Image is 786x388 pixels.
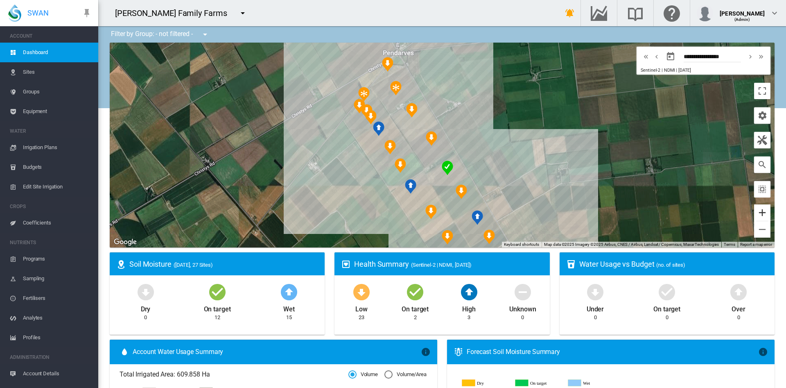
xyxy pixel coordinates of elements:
md-icon: icon-heart-box-outline [341,259,351,269]
div: NDMI: Cleargrove_A1711-C5 [384,140,396,154]
div: On target [402,302,429,314]
div: Wet [283,302,295,314]
img: SWAN-Landscape-Logo-Colour-drop.png [8,5,21,22]
a: Open this area in Google Maps (opens a new window) [112,237,139,247]
div: NDMI: Cleargrove_A1711-C3 [426,131,437,146]
span: NUTRIENTS [10,236,92,249]
span: (no. of sites) [656,262,685,268]
span: SWAN [27,8,49,18]
span: ACCOUNT [10,29,92,43]
md-icon: icon-arrow-up-bold-circle [729,282,748,302]
a: Report a map error [740,242,772,247]
g: Wet [568,379,615,387]
md-icon: icon-magnify [757,160,767,170]
div: NDMI: Cleargrove_A1711-C4 [395,158,406,173]
button: icon-chevron-left [651,52,662,61]
span: Profiles [23,328,92,347]
div: Unknown [509,302,536,314]
div: Low [355,302,368,314]
md-icon: icon-chevron-double-right [757,52,766,61]
span: Account Water Usage Summary [133,347,421,356]
md-icon: icon-information [758,347,768,357]
div: 0 [521,314,524,321]
div: 3 [468,314,470,321]
span: Account Details [23,364,92,383]
span: (Sentinel-2 | NDMI, [DATE]) [411,262,472,268]
div: NDMI: Cleargrove_A1711-C7.B [354,99,365,113]
span: Dashboard [23,43,92,62]
button: icon-chevron-double-left [641,52,651,61]
img: profile.jpg [697,5,713,21]
span: Groups [23,82,92,102]
md-icon: icon-menu-down [238,8,248,18]
span: WATER [10,125,92,138]
md-icon: icon-chevron-right [746,52,755,61]
md-icon: Go to the Data Hub [589,8,609,18]
span: Edit Site Irrigation [23,177,92,197]
button: Zoom in [754,204,770,221]
md-icon: icon-map-marker-radius [116,259,126,269]
div: Health Summary [354,259,543,269]
div: Filter by Group: - not filtered - [105,26,216,43]
div: Under [587,302,604,314]
span: Fertilisers [23,288,92,308]
div: NDMI: Cleargrove_A1711-Airstrip [358,87,370,102]
div: Dry [141,302,151,314]
span: Map data ©2025 Imagery ©2025 Airbus, CNES / Airbus, Landsat / Copernicus, Maxar Technologies [544,242,719,247]
button: Toggle fullscreen view [754,83,770,99]
span: CROPS [10,200,92,213]
md-icon: icon-chevron-double-left [641,52,650,61]
div: Water Usage vs Budget [579,259,768,269]
div: NDMI: Mossgrove_A1836-M7 [425,204,437,219]
span: (Admin) [734,17,750,22]
span: Budgets [23,157,92,177]
span: ADMINISTRATION [10,351,92,364]
md-icon: icon-minus-circle [513,282,533,302]
md-icon: icon-select-all [757,184,767,194]
div: 12 [215,314,220,321]
div: NDMI: Cleargrove_A1711-C1 [390,81,402,95]
md-icon: icon-pin [82,8,92,18]
div: NDMI: Cleargrove_A1711-C2 [406,103,418,118]
button: icon-bell-ring [562,5,578,21]
md-icon: icon-arrow-up-bold-circle [279,282,299,302]
button: Zoom out [754,221,770,238]
md-icon: icon-arrow-down-bold-circle [136,282,156,302]
div: NDMI: Mossgrove_A1836-M3 [472,210,483,225]
span: Coefficients [23,213,92,233]
div: [PERSON_NAME] Family Farms [115,7,234,19]
md-icon: icon-checkbox-marked-circle [657,282,677,302]
button: icon-chevron-double-right [756,52,766,61]
div: [PERSON_NAME] [720,6,765,14]
div: NDMI: Mossgrove_A1836-M8 [405,179,416,194]
md-icon: icon-chevron-left [652,52,661,61]
div: 23 [359,314,364,321]
md-icon: icon-thermometer-lines [454,347,463,357]
div: Soil Moisture [129,259,318,269]
md-icon: icon-cup-water [566,259,576,269]
md-icon: icon-checkbox-marked-circle [208,282,227,302]
span: Equipment [23,102,92,121]
md-icon: icon-checkbox-marked-circle [405,282,425,302]
div: Over [732,302,745,314]
button: icon-select-all [754,181,770,197]
div: NDMI: Mossgrove_A1836-M4 [483,229,495,244]
span: Programs [23,249,92,269]
img: Google [112,237,139,247]
span: ([DATE], 27 Sites) [174,262,213,268]
md-icon: icon-arrow-down-bold-circle [352,282,371,302]
div: NDMI: Cleargrove_A1711-Hall_Patch [382,57,393,72]
div: NDMI: Mossgrove_A1836-M6 [442,230,453,245]
span: Total Irrigated Area: 609.858 Ha [120,370,348,379]
span: Sentinel-2 | NDMI [641,68,675,73]
span: Sampling [23,269,92,288]
button: icon-cog [754,107,770,124]
button: icon-menu-down [235,5,251,21]
md-icon: Search the knowledge base [626,8,645,18]
g: Dry [462,379,509,387]
md-icon: icon-menu-down [200,29,210,39]
div: NDMI: Mossgrove_A1836-M1 [442,161,453,175]
span: Sites [23,62,92,82]
md-icon: Click here for help [662,8,682,18]
div: 15 [286,314,292,321]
